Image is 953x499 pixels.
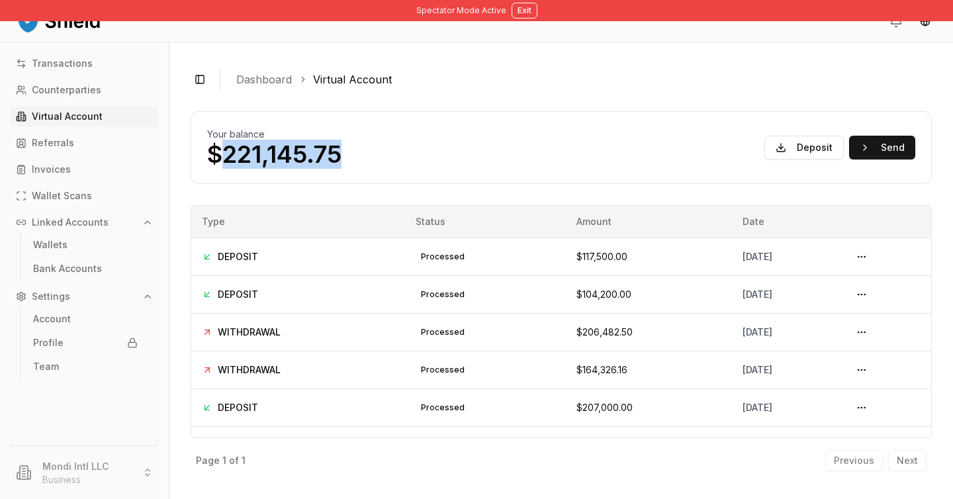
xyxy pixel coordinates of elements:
[32,292,70,301] p: Settings
[11,185,158,206] a: Wallet Scans
[33,362,59,371] p: Team
[416,400,470,416] div: processed
[416,324,470,340] div: processed
[28,332,143,353] a: Profile
[743,401,831,414] div: [DATE]
[11,212,158,233] button: Linked Accounts
[32,85,101,95] p: Counterparties
[576,326,633,338] span: $206,482.50
[32,112,103,121] p: Virtual Account
[416,249,470,265] div: processed
[743,363,831,377] div: [DATE]
[28,356,143,377] a: Team
[191,206,405,238] th: Type
[33,314,71,324] p: Account
[32,218,109,227] p: Linked Accounts
[28,258,143,279] a: Bank Accounts
[32,165,71,174] p: Invoices
[32,138,74,148] p: Referrals
[222,456,226,465] p: 1
[242,456,246,465] p: 1
[576,289,631,300] span: $104,200.00
[11,132,158,154] a: Referrals
[33,240,68,250] p: Wallets
[33,338,64,347] p: Profile
[11,79,158,101] a: Counterparties
[236,71,292,87] a: Dashboard
[849,136,915,159] button: Send
[11,53,158,74] a: Transactions
[236,71,921,87] nav: breadcrumb
[196,456,220,465] p: Page
[576,364,627,375] span: $164,326.16
[743,326,831,339] div: [DATE]
[207,141,341,167] p: $221,145.75
[576,402,633,413] span: $207,000.00
[512,3,537,19] button: Exit
[764,136,844,159] button: Deposit
[566,206,731,238] th: Amount
[416,287,470,302] div: processed
[207,128,341,141] h2: Your balance
[32,191,92,201] p: Wallet Scans
[28,308,143,330] a: Account
[218,288,258,301] span: DEPOSIT
[229,456,239,465] p: of
[732,206,841,238] th: Date
[11,286,158,307] button: Settings
[416,362,470,378] div: processed
[313,71,392,87] a: Virtual Account
[32,59,93,68] p: Transactions
[405,206,567,238] th: Status
[218,401,258,414] span: DEPOSIT
[28,234,143,255] a: Wallets
[743,288,831,301] div: [DATE]
[33,264,102,273] p: Bank Accounts
[218,326,281,339] span: WITHDRAWAL
[576,251,627,262] span: $117,500.00
[218,363,281,377] span: WITHDRAWAL
[11,159,158,180] a: Invoices
[416,5,506,16] span: Spectator Mode Active
[218,250,258,263] span: DEPOSIT
[743,250,831,263] div: [DATE]
[11,106,158,127] a: Virtual Account
[416,437,470,453] div: processed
